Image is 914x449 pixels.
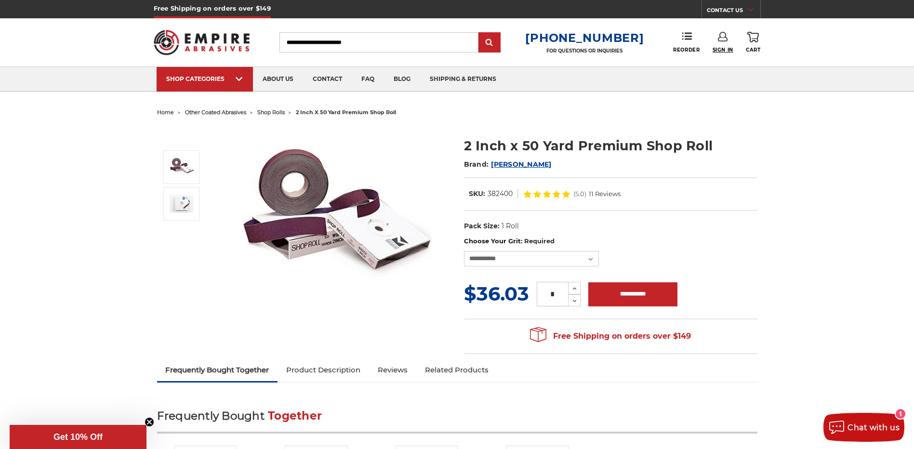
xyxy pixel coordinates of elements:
[369,359,416,381] a: Reviews
[145,417,154,427] button: Close teaser
[416,359,497,381] a: Related Products
[589,191,621,197] span: 11 Reviews
[296,109,396,116] span: 2 inch x 50 yard premium shop roll
[524,237,555,245] small: Required
[166,75,243,82] div: SHOP CATEGORIES
[525,48,644,54] p: FOR QUESTIONS OR INQUIRIES
[464,160,489,169] span: Brand:
[464,237,757,246] label: Choose Your Grit:
[157,359,278,381] a: Frequently Bought Together
[823,413,904,442] button: Chat with us
[303,67,352,92] a: contact
[268,409,322,423] span: Together
[707,5,760,18] a: CONTACT US
[257,109,285,116] a: shop rolls
[420,67,506,92] a: shipping & returns
[157,109,174,116] a: home
[491,160,551,169] a: [PERSON_NAME]
[53,432,103,442] span: Get 10% Off
[573,191,586,197] span: (5.0)
[154,24,250,61] img: Empire Abrasives
[673,47,700,53] span: Reorder
[185,109,246,116] a: other coated abrasives
[469,189,485,199] dt: SKU:
[253,67,303,92] a: about us
[384,67,420,92] a: blog
[673,32,700,53] a: Reorder
[480,33,499,53] input: Submit
[530,327,691,346] span: Free Shipping on orders over $149
[170,155,194,179] img: 2 Inch x 50 Yard Premium Shop Roll
[278,359,369,381] a: Product Description
[746,32,760,53] a: Cart
[10,425,146,449] div: Get 10% OffClose teaser
[746,47,760,53] span: Cart
[464,282,529,305] span: $36.03
[896,409,905,419] div: 1
[239,126,432,319] img: 2 Inch x 50 Yard Premium Shop Roll
[848,423,900,432] span: Chat with us
[464,136,757,155] h1: 2 Inch x 50 Yard Premium Shop Roll
[525,31,644,45] a: [PHONE_NUMBER]
[464,221,500,231] dt: Pack Size:
[713,47,733,53] span: Sign In
[157,409,265,423] span: Frequently Bought
[352,67,384,92] a: faq
[488,189,513,199] dd: 382400
[170,195,194,213] img: 2 Inch x 50 Yard Premium Shop Roll
[502,221,519,231] dd: 1 Roll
